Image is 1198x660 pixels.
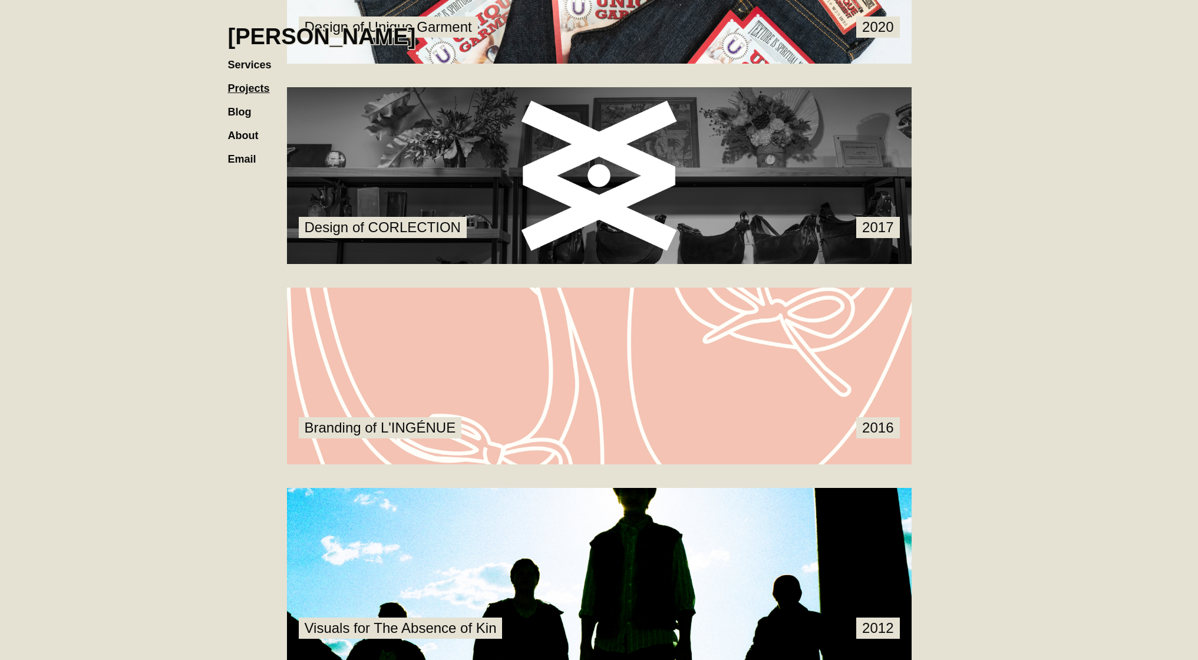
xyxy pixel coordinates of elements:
a: Services [228,47,283,71]
a: About [228,118,270,141]
a: Projects [228,71,282,94]
a: home [228,12,416,49]
a: Email [228,141,268,165]
a: Blog [228,94,263,118]
h1: [PERSON_NAME] [228,24,416,49]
